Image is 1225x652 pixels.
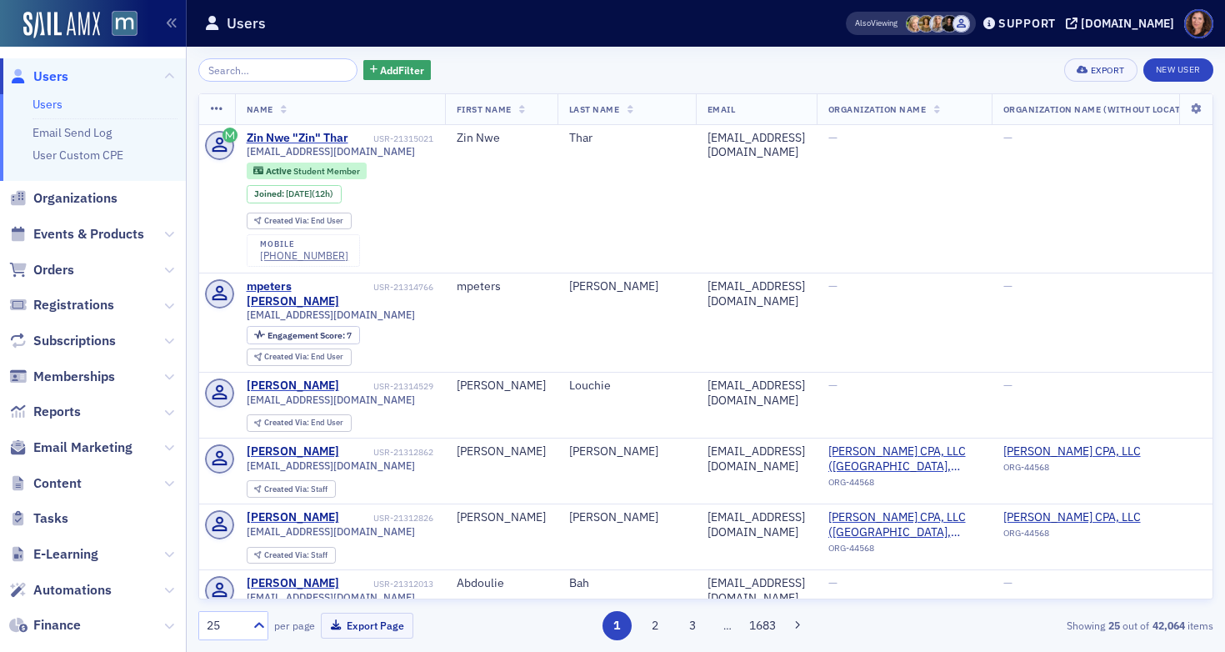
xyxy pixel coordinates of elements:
[716,618,739,633] span: …
[247,414,352,432] div: Created Via: End User
[1091,66,1125,75] div: Export
[23,12,100,38] a: SailAMX
[247,349,352,366] div: Created Via: End User
[9,225,144,243] a: Events & Products
[1003,103,1202,115] span: Organization Name (Without Location)
[267,331,352,340] div: 7
[286,188,333,199] div: (12h)
[342,447,433,458] div: USR-21312862
[602,611,632,640] button: 1
[569,576,684,591] div: Bah
[33,616,81,634] span: Finance
[264,549,311,560] span: Created Via :
[9,581,112,599] a: Automations
[33,368,115,386] span: Memberships
[247,576,339,591] a: [PERSON_NAME]
[457,279,546,294] div: mpeters
[1149,618,1187,633] strong: 42,064
[569,131,684,146] div: Thar
[373,282,433,293] div: USR-21314766
[917,15,935,33] span: Laura Swann
[264,215,311,226] span: Created Via :
[247,394,415,406] span: [EMAIL_ADDRESS][DOMAIN_NAME]
[707,103,736,115] span: Email
[9,261,74,279] a: Orders
[707,576,805,605] div: [EMAIL_ADDRESS][DOMAIN_NAME]
[1003,378,1012,393] span: —
[247,591,415,604] span: [EMAIL_ADDRESS][DOMAIN_NAME]
[457,510,546,525] div: [PERSON_NAME]
[569,279,684,294] div: [PERSON_NAME]
[457,576,546,591] div: Abdoulie
[855,18,897,29] span: Viewing
[828,575,837,590] span: —
[1105,618,1122,633] strong: 25
[1003,462,1155,479] div: ORG-44568
[274,618,315,633] label: per page
[707,444,805,474] div: [EMAIL_ADDRESS][DOMAIN_NAME]
[828,510,980,539] a: [PERSON_NAME] CPA, LLC ([GEOGRAPHIC_DATA], [GEOGRAPHIC_DATA])
[32,125,112,140] a: Email Send Log
[1003,444,1155,459] a: [PERSON_NAME] CPA, LLC
[828,378,837,393] span: —
[342,513,433,524] div: USR-21312826
[9,403,81,421] a: Reports
[264,484,311,494] span: Created Via :
[828,444,980,474] a: [PERSON_NAME] CPA, LLC ([GEOGRAPHIC_DATA], [GEOGRAPHIC_DATA])
[1003,130,1012,145] span: —
[247,163,367,179] div: Active: Active: Student Member
[227,13,266,33] h1: Users
[9,332,116,350] a: Subscriptions
[247,279,371,308] div: mpeters [PERSON_NAME]
[247,525,415,538] span: [EMAIL_ADDRESS][DOMAIN_NAME]
[1003,575,1012,590] span: —
[1064,58,1137,82] button: Export
[707,131,805,160] div: [EMAIL_ADDRESS][DOMAIN_NAME]
[9,509,68,528] a: Tasks
[9,368,115,386] a: Memberships
[855,18,871,28] div: Also
[247,480,336,498] div: Created Via: Staff
[33,545,98,564] span: E-Learning
[266,165,293,177] span: Active
[264,419,343,428] div: End User
[1003,510,1155,525] a: [PERSON_NAME] CPA, LLC
[247,379,339,394] a: [PERSON_NAME]
[247,103,273,115] span: Name
[33,474,82,493] span: Content
[267,329,347,341] span: Engagement Score :
[380,63,424,78] span: Add Filter
[9,439,132,457] a: Email Marketing
[1003,510,1155,525] span: Kullman CPA, LLC
[342,579,433,589] div: USR-21312013
[707,279,805,308] div: [EMAIL_ADDRESS][DOMAIN_NAME]
[828,103,927,115] span: Organization Name
[569,379,684,394] div: Louchie
[247,547,336,564] div: Created Via: Staff
[569,103,620,115] span: Last Name
[457,379,546,394] div: [PERSON_NAME]
[264,551,327,560] div: Staff
[707,510,805,539] div: [EMAIL_ADDRESS][DOMAIN_NAME]
[707,379,805,408] div: [EMAIL_ADDRESS][DOMAIN_NAME]
[1184,9,1213,38] span: Profile
[906,15,923,33] span: Rebekah Olson
[33,581,112,599] span: Automations
[1003,278,1012,293] span: —
[9,474,82,493] a: Content
[33,509,68,528] span: Tasks
[247,510,339,525] a: [PERSON_NAME]
[264,353,343,362] div: End User
[9,68,68,86] a: Users
[828,278,837,293] span: —
[748,611,777,640] button: 1683
[32,97,62,112] a: Users
[457,444,546,459] div: [PERSON_NAME]
[247,131,348,146] a: Zin Nwe "Zin" Thar
[33,296,114,314] span: Registrations
[941,15,958,33] span: Lauren McDonough
[260,249,348,262] a: [PHONE_NUMBER]
[253,165,359,176] a: Active Student Member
